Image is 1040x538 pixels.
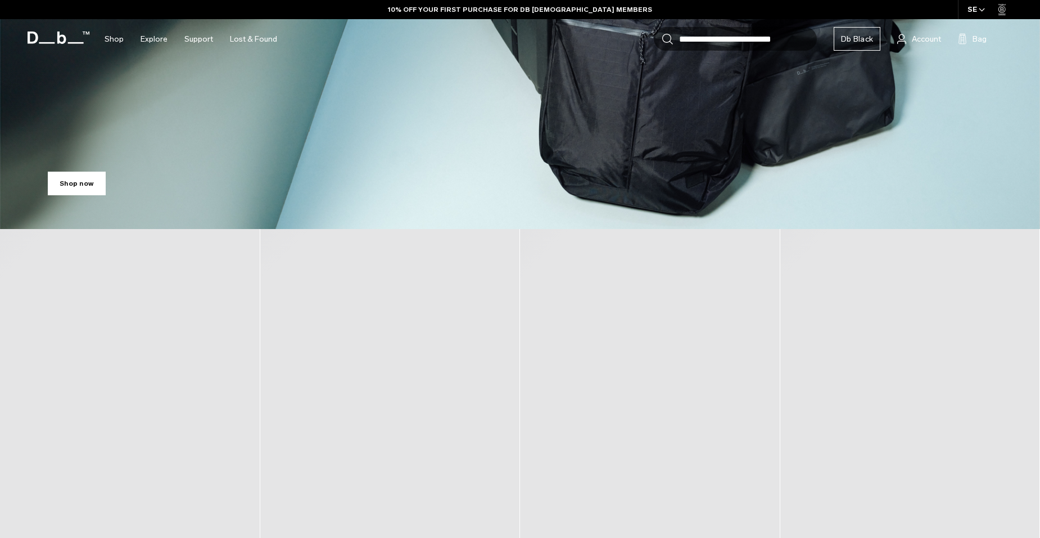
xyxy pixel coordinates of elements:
a: 10% OFF YOUR FIRST PURCHASE FOR DB [DEMOGRAPHIC_DATA] MEMBERS [388,5,652,15]
a: Explore [141,19,168,59]
span: Account [912,33,941,45]
nav: Main Navigation [96,19,286,59]
span: Bag [973,33,987,45]
a: Account [897,32,941,46]
a: Support [184,19,213,59]
a: Shop now [48,172,106,195]
a: Shop [105,19,124,59]
a: Db Black [834,27,880,51]
a: Lost & Found [230,19,277,59]
button: Bag [958,32,987,46]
